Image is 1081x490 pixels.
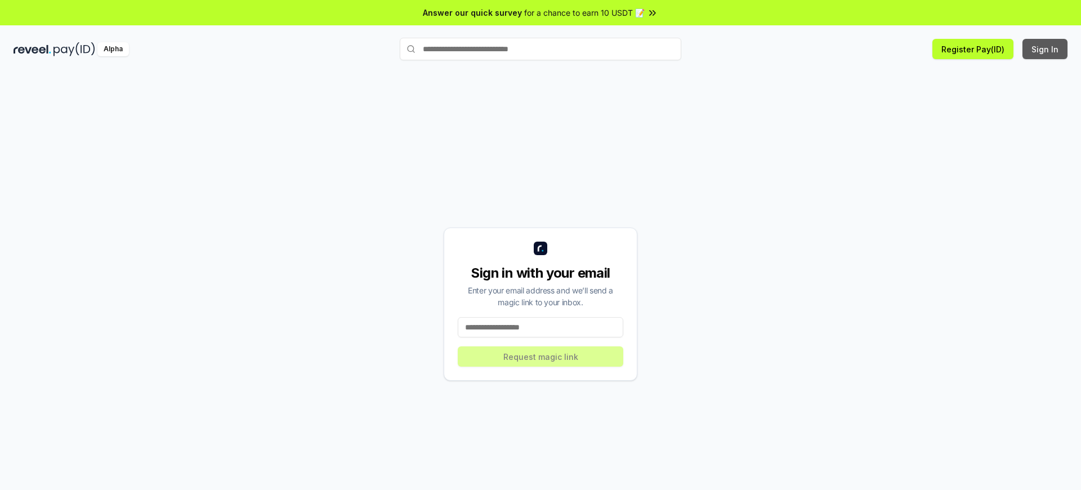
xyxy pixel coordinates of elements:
span: Answer our quick survey [423,7,522,19]
button: Sign In [1022,39,1067,59]
img: reveel_dark [14,42,51,56]
div: Enter your email address and we’ll send a magic link to your inbox. [458,284,623,308]
div: Sign in with your email [458,264,623,282]
img: logo_small [534,242,547,255]
button: Register Pay(ID) [932,39,1013,59]
img: pay_id [53,42,95,56]
div: Alpha [97,42,129,56]
span: for a chance to earn 10 USDT 📝 [524,7,645,19]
